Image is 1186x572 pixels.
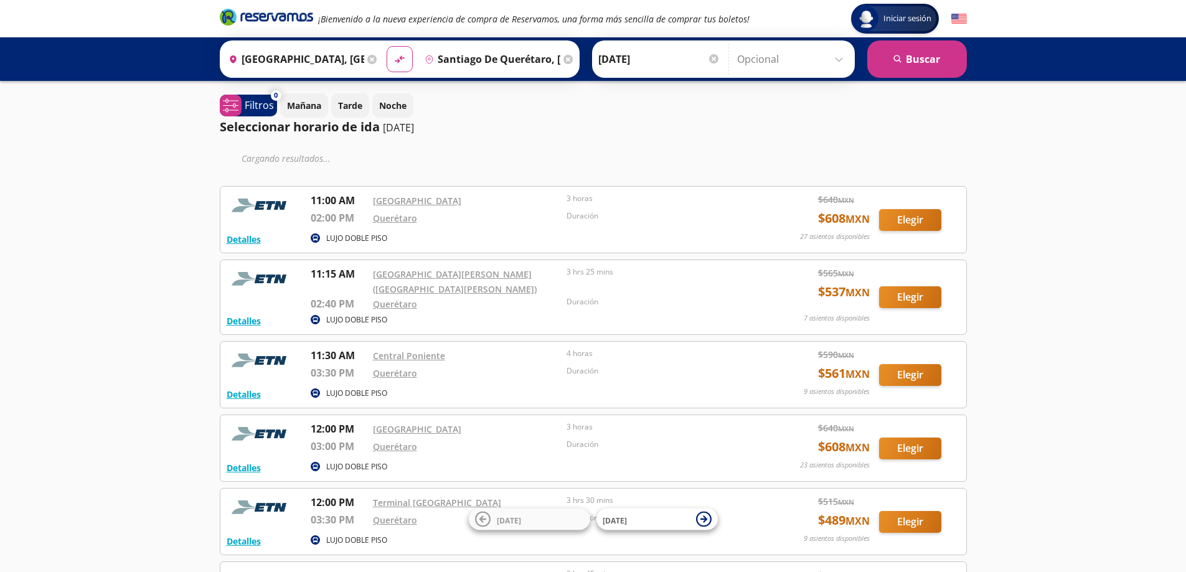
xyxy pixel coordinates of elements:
[311,421,367,436] p: 12:00 PM
[373,195,461,207] a: [GEOGRAPHIC_DATA]
[838,195,854,205] small: MXN
[227,535,261,548] button: Detalles
[596,509,718,530] button: [DATE]
[737,44,849,75] input: Opcional
[838,269,854,278] small: MXN
[326,233,387,244] p: LUJO DOBLE PISO
[326,388,387,399] p: LUJO DOBLE PISO
[804,313,870,324] p: 7 asientos disponibles
[338,99,362,112] p: Tarde
[280,93,328,118] button: Mañana
[227,421,295,446] img: RESERVAMOS
[567,266,755,278] p: 3 hrs 25 mins
[311,439,367,454] p: 03:00 PM
[311,512,367,527] p: 03:30 PM
[227,266,295,291] img: RESERVAMOS
[311,348,367,363] p: 11:30 AM
[420,44,560,75] input: Buscar Destino
[497,515,521,525] span: [DATE]
[311,193,367,208] p: 11:00 AM
[227,314,261,327] button: Detalles
[326,535,387,546] p: LUJO DOBLE PISO
[567,296,755,307] p: Duración
[331,93,369,118] button: Tarde
[867,40,967,78] button: Buscar
[220,118,380,136] p: Seleccionar horario de ida
[373,212,417,224] a: Querétaro
[287,99,321,112] p: Mañana
[567,439,755,450] p: Duración
[567,348,755,359] p: 4 horas
[818,193,854,206] span: $ 640
[373,514,417,526] a: Querétaro
[311,365,367,380] p: 03:30 PM
[326,461,387,472] p: LUJO DOBLE PISO
[567,421,755,433] p: 3 horas
[818,421,854,434] span: $ 640
[372,93,413,118] button: Noche
[838,497,854,507] small: MXN
[845,367,870,381] small: MXN
[224,44,364,75] input: Buscar Origen
[598,44,720,75] input: Elegir Fecha
[220,7,313,26] i: Brand Logo
[879,286,941,308] button: Elegir
[818,283,870,301] span: $ 537
[878,12,936,25] span: Iniciar sesión
[845,212,870,226] small: MXN
[373,367,417,379] a: Querétaro
[567,495,755,506] p: 3 hrs 30 mins
[383,120,414,135] p: [DATE]
[879,209,941,231] button: Elegir
[373,497,501,509] a: Terminal [GEOGRAPHIC_DATA]
[227,233,261,246] button: Detalles
[818,511,870,530] span: $ 489
[845,286,870,299] small: MXN
[567,210,755,222] p: Duración
[227,193,295,218] img: RESERVAMOS
[603,515,627,525] span: [DATE]
[818,495,854,508] span: $ 515
[818,348,854,361] span: $ 590
[245,98,274,113] p: Filtros
[838,350,854,360] small: MXN
[373,268,537,295] a: [GEOGRAPHIC_DATA][PERSON_NAME] ([GEOGRAPHIC_DATA][PERSON_NAME])
[818,266,854,279] span: $ 565
[379,99,407,112] p: Noche
[227,461,261,474] button: Detalles
[879,511,941,533] button: Elegir
[373,441,417,452] a: Querétaro
[220,95,277,116] button: 0Filtros
[800,232,870,242] p: 27 asientos disponibles
[879,364,941,386] button: Elegir
[469,509,590,530] button: [DATE]
[845,514,870,528] small: MXN
[373,350,445,362] a: Central Poniente
[951,11,967,27] button: English
[311,495,367,510] p: 12:00 PM
[227,495,295,520] img: RESERVAMOS
[373,298,417,310] a: Querétaro
[804,533,870,544] p: 9 asientos disponibles
[311,266,367,281] p: 11:15 AM
[818,364,870,383] span: $ 561
[326,314,387,326] p: LUJO DOBLE PISO
[242,152,331,164] em: Cargando resultados ...
[227,348,295,373] img: RESERVAMOS
[800,460,870,471] p: 23 asientos disponibles
[818,438,870,456] span: $ 608
[220,7,313,30] a: Brand Logo
[845,441,870,454] small: MXN
[227,388,261,401] button: Detalles
[318,13,750,25] em: ¡Bienvenido a la nueva experiencia de compra de Reservamos, una forma más sencilla de comprar tus...
[274,90,278,101] span: 0
[373,423,461,435] a: [GEOGRAPHIC_DATA]
[567,365,755,377] p: Duración
[311,296,367,311] p: 02:40 PM
[567,193,755,204] p: 3 horas
[879,438,941,459] button: Elegir
[804,387,870,397] p: 9 asientos disponibles
[311,210,367,225] p: 02:00 PM
[838,424,854,433] small: MXN
[818,209,870,228] span: $ 608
